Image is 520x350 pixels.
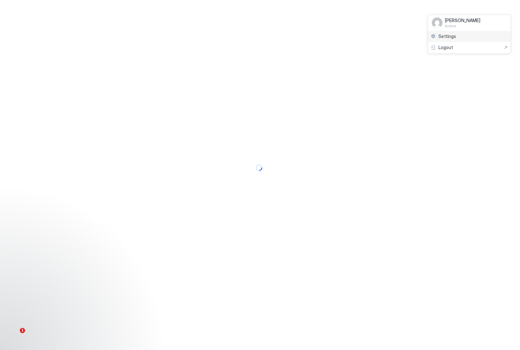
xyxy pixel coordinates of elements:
span: [PERSON_NAME] [445,18,480,23]
span: Logout [438,45,453,50]
span: Active [445,23,480,28]
span: 1 [20,328,25,333]
iframe: Intercom live chat [6,328,22,344]
span: Settings [438,33,456,39]
iframe: Intercom notifications message [5,287,135,332]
